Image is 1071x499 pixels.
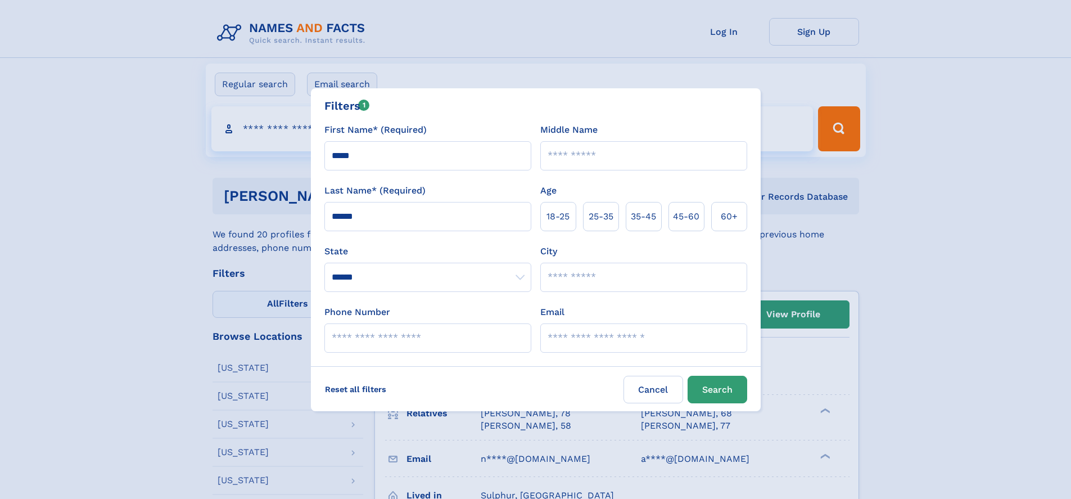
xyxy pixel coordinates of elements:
[324,184,426,197] label: Last Name* (Required)
[631,210,656,223] span: 35‑45
[721,210,738,223] span: 60+
[688,376,747,403] button: Search
[540,123,598,137] label: Middle Name
[318,376,394,403] label: Reset all filters
[623,376,683,403] label: Cancel
[324,305,390,319] label: Phone Number
[324,97,370,114] div: Filters
[589,210,613,223] span: 25‑35
[324,123,427,137] label: First Name* (Required)
[540,305,564,319] label: Email
[540,245,557,258] label: City
[540,184,557,197] label: Age
[546,210,570,223] span: 18‑25
[673,210,699,223] span: 45‑60
[324,245,531,258] label: State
